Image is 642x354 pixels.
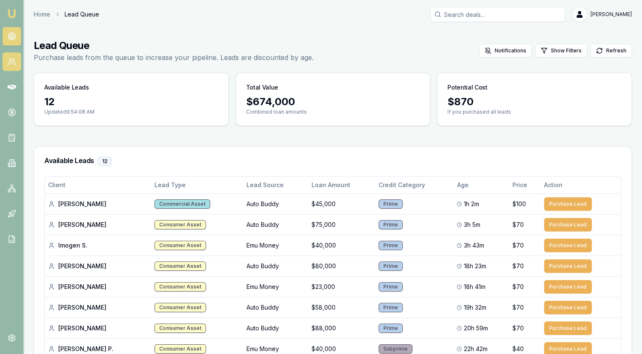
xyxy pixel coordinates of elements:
div: Prime [379,199,403,209]
span: $100 [512,200,526,208]
div: [PERSON_NAME] [48,303,148,312]
span: 1h 2m [463,200,479,208]
div: [PERSON_NAME] [48,200,148,208]
th: Lead Type [151,177,243,193]
td: $80,000 [308,256,375,276]
div: Imogen S. [48,241,148,250]
div: Consumer Asset [154,282,206,291]
img: emu-icon-u.png [7,8,17,19]
a: Home [34,10,50,19]
span: $70 [512,303,524,312]
div: [PERSON_NAME] [48,221,148,229]
div: Consumer Asset [154,261,206,271]
div: Consumer Asset [154,241,206,250]
td: Auto Buddy [243,193,308,214]
th: Price [509,177,541,193]
h3: Potential Cost [447,83,487,92]
span: $70 [512,221,524,229]
button: Purchase Lead [544,239,592,252]
div: [PERSON_NAME] P. [48,345,148,353]
h3: Available Leads [44,83,89,92]
button: Purchase Lead [544,280,592,294]
p: Purchase leads from the queue to increase your pipeline. Leads are discounted by age. [34,52,314,63]
th: Loan Amount [308,177,375,193]
td: $40,000 [308,235,375,256]
span: $70 [512,324,524,332]
button: Notifications [479,44,532,57]
div: Prime [379,282,403,291]
span: $40 [512,345,524,353]
td: $75,000 [308,214,375,235]
span: $70 [512,262,524,270]
h3: Available Leads [44,157,621,166]
div: [PERSON_NAME] [48,262,148,270]
td: $45,000 [308,193,375,214]
button: Show Filters [535,44,587,57]
div: Prime [379,261,403,271]
span: [PERSON_NAME] [591,11,632,18]
td: Emu Money [243,235,308,256]
td: $23,000 [308,276,375,297]
nav: breadcrumb [34,10,99,19]
td: $58,000 [308,297,375,318]
div: Consumer Asset [154,303,206,312]
div: Prime [379,324,403,333]
div: 12 [44,95,218,109]
td: Auto Buddy [243,297,308,318]
button: Purchase Lead [544,301,592,314]
td: Emu Money [243,276,308,297]
th: Client [45,177,151,193]
div: Prime [379,220,403,229]
th: Action [541,177,621,193]
button: Purchase Lead [544,321,592,335]
span: $70 [512,241,524,250]
span: 20h 59m [463,324,488,332]
div: Consumer Asset [154,220,206,229]
div: [PERSON_NAME] [48,324,148,332]
div: Prime [379,241,403,250]
span: Lead Queue [65,10,99,19]
div: Prime [379,303,403,312]
div: Subprime [379,344,412,354]
span: $70 [512,283,524,291]
p: If you purchased all leads [447,109,621,115]
button: Purchase Lead [544,218,592,231]
p: Updated 9:54:08 AM [44,109,218,115]
td: Auto Buddy [243,318,308,338]
td: $88,000 [308,318,375,338]
div: Consumer Asset [154,324,206,333]
td: Auto Buddy [243,214,308,235]
span: 3h 43m [463,241,484,250]
div: Consumer Asset [154,344,206,354]
span: 18h 23m [463,262,486,270]
span: 19h 32m [463,303,486,312]
th: Credit Category [375,177,454,193]
div: Commercial Asset [154,199,210,209]
span: 3h 5m [463,221,480,229]
th: Age [453,177,509,193]
button: Refresh [591,44,632,57]
span: 18h 41m [463,283,485,291]
h1: Lead Queue [34,39,314,52]
h3: Total Value [246,83,278,92]
div: $ 674,000 [246,95,420,109]
p: Combined loan amounts [246,109,420,115]
div: $ 870 [447,95,621,109]
td: Auto Buddy [243,256,308,276]
input: Search deals [430,7,565,22]
div: 12 [98,157,112,166]
button: Purchase Lead [544,259,592,273]
div: [PERSON_NAME] [48,283,148,291]
th: Lead Source [243,177,308,193]
button: Purchase Lead [544,197,592,211]
span: 22h 42m [463,345,487,353]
